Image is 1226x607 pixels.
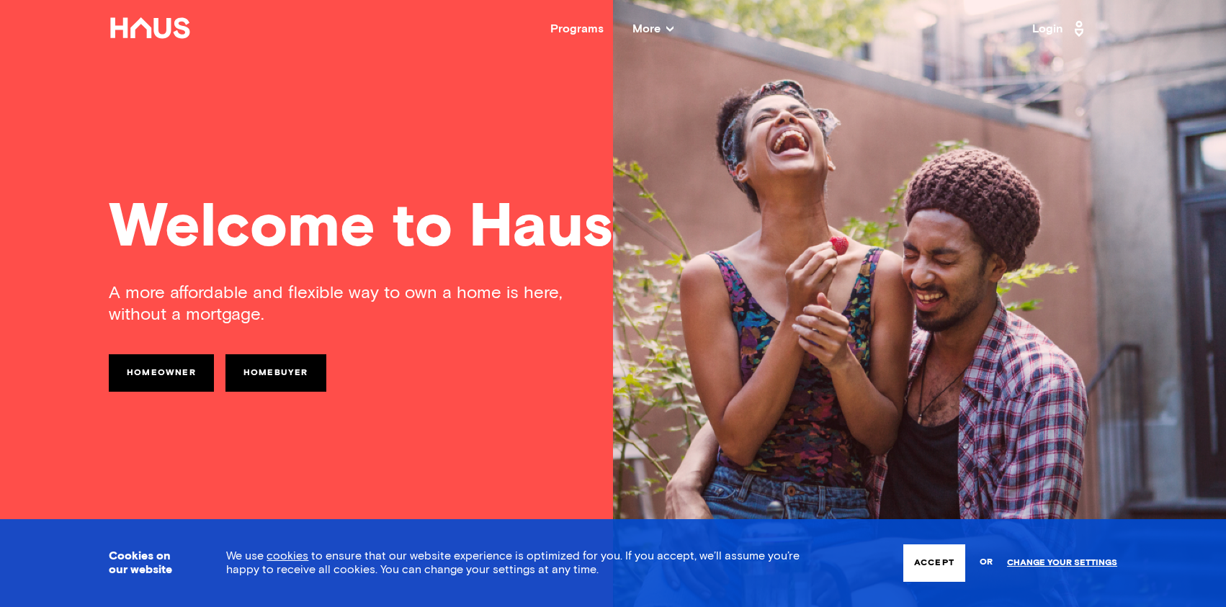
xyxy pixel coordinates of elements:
[225,354,326,392] a: Homebuyer
[1032,17,1088,40] a: Login
[903,544,965,582] button: Accept
[109,354,214,392] a: Homeowner
[632,23,674,35] span: More
[226,550,800,575] span: We use to ensure that our website experience is optimized for you. If you accept, we’ll assume yo...
[267,550,308,562] a: cookies
[550,23,604,35] a: Programs
[109,549,190,577] h3: Cookies on our website
[980,550,993,575] span: or
[109,282,613,325] div: A more affordable and flexible way to own a home is here, without a mortgage.
[1007,558,1117,568] a: Change your settings
[109,198,1117,259] div: Welcome to Haus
